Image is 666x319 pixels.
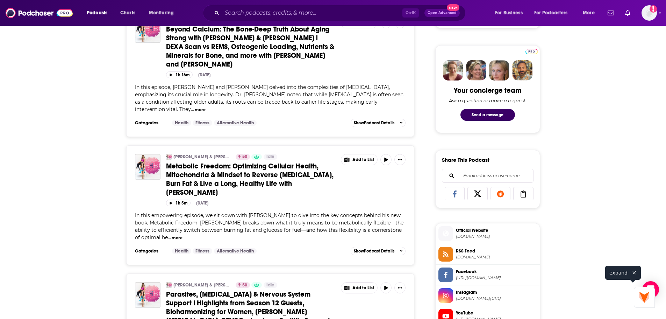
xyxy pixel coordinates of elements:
[456,275,537,280] span: https://www.facebook.com/biohackerbabes
[456,269,537,275] span: Facebook
[222,7,402,19] input: Search podcasts, credits, & more...
[144,7,183,19] button: open menu
[173,154,231,160] a: [PERSON_NAME] & [PERSON_NAME]
[525,48,538,54] a: Pro website
[242,153,247,160] span: 50
[116,7,139,19] a: Charts
[642,5,657,21] button: Show profile menu
[166,25,334,69] span: Beyond Calcium: The Bone-Deep Truth About Aging Strong with [PERSON_NAME] & [PERSON_NAME] l DEXA ...
[438,247,537,262] a: RSS Feed[DOMAIN_NAME]
[351,247,406,255] button: ShowPodcast Details
[135,282,160,308] img: Parasites, Sleep Deprivation & Nervous System Support l Highlights from Season 12 Guests, Bioharm...
[352,157,374,162] span: Add to List
[120,8,135,18] span: Charts
[354,249,394,254] span: Show Podcast Details
[214,248,257,254] a: Alternative Health
[442,169,533,183] div: Search followers
[266,282,274,289] span: Idle
[449,98,527,103] div: Ask a question or make a request.
[135,154,160,180] img: Metabolic Freedom: Optimizing Cellular Health, Mitochondria & Mindset to Reverse Insulin Resistan...
[168,234,171,241] span: ...
[642,281,659,298] div: Open Intercom Messenger
[193,120,212,126] a: Fitness
[495,8,523,18] span: For Business
[456,248,537,254] span: RSS Feed
[209,5,472,21] div: Search podcasts, credits, & more...
[352,285,374,291] span: Add to List
[173,282,231,288] a: [PERSON_NAME] & [PERSON_NAME]
[489,60,509,81] img: Jules Profile
[135,212,403,241] span: In this empowering episode, we sit down with [PERSON_NAME] to dive into the key concepts behind h...
[490,187,511,200] a: Share on Reddit
[622,7,633,19] a: Show notifications dropdown
[236,282,250,288] a: 50
[530,7,578,19] button: open menu
[424,9,460,17] button: Open AdvancedNew
[438,268,537,282] a: Facebook[URL][DOMAIN_NAME]
[428,11,457,15] span: Open Advanced
[266,153,274,160] span: Idle
[196,201,208,206] div: [DATE]
[166,162,336,197] a: Metabolic Freedom: Optimizing Cellular Health, Mitochondria & Mindset to Reverse [MEDICAL_DATA], ...
[402,8,419,18] span: Ctrl K
[172,120,191,126] a: Health
[166,282,172,288] img: Renee Belz & Lauren Sambataro
[447,4,459,11] span: New
[264,282,277,288] a: Idle
[456,255,537,260] span: feeds.redcircle.com
[195,107,206,113] button: more
[135,17,160,43] img: Beyond Calcium: The Bone-Deep Truth About Aging Strong with Dr. Doug Lucas & Sarah Glicken l DEXA...
[341,283,378,293] button: Show More Button
[82,7,116,19] button: open menu
[264,154,277,160] a: Idle
[198,72,210,77] div: [DATE]
[456,234,537,239] span: redcircle.com
[642,5,657,21] span: Logged in as Ashley_Beenen
[605,7,617,19] a: Show notifications dropdown
[166,200,191,206] button: 1h 5m
[191,106,194,112] span: ...
[456,310,537,316] span: YouTube
[214,120,257,126] a: Alternative Health
[456,296,537,301] span: instagram.com/biohacker_babes
[166,154,172,160] img: Renee Belz & Lauren Sambataro
[456,289,537,296] span: Instagram
[525,49,538,54] img: Podchaser Pro
[460,109,515,121] button: Send a message
[193,248,212,254] a: Fitness
[166,162,334,197] span: Metabolic Freedom: Optimizing Cellular Health, Mitochondria & Mindset to Reverse [MEDICAL_DATA], ...
[438,226,537,241] a: Official Website[DOMAIN_NAME]
[341,154,378,165] button: Show More Button
[445,187,465,200] a: Share on Facebook
[242,282,247,289] span: 50
[490,7,531,19] button: open menu
[442,157,489,163] h3: Share This Podcast
[438,288,537,303] a: Instagram[DOMAIN_NAME][URL]
[534,8,568,18] span: For Podcasters
[135,248,166,254] h3: Categories
[166,71,193,78] button: 1h 16m
[448,169,528,182] input: Email address or username...
[467,187,488,200] a: Share on X/Twitter
[394,154,406,165] button: Show More Button
[351,119,406,127] button: ShowPodcast Details
[172,248,191,254] a: Health
[642,5,657,21] img: User Profile
[6,6,73,20] img: Podchaser - Follow, Share and Rate Podcasts
[135,84,403,112] span: In this episode, [PERSON_NAME] and [PERSON_NAME] delved into the complexities of [MEDICAL_DATA], ...
[454,86,521,95] div: Your concierge team
[172,235,182,241] button: more
[236,154,250,160] a: 50
[650,5,657,13] svg: Add a profile image
[578,7,603,19] button: open menu
[513,187,533,200] a: Copy Link
[354,120,394,125] span: Show Podcast Details
[394,282,406,293] button: Show More Button
[583,8,595,18] span: More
